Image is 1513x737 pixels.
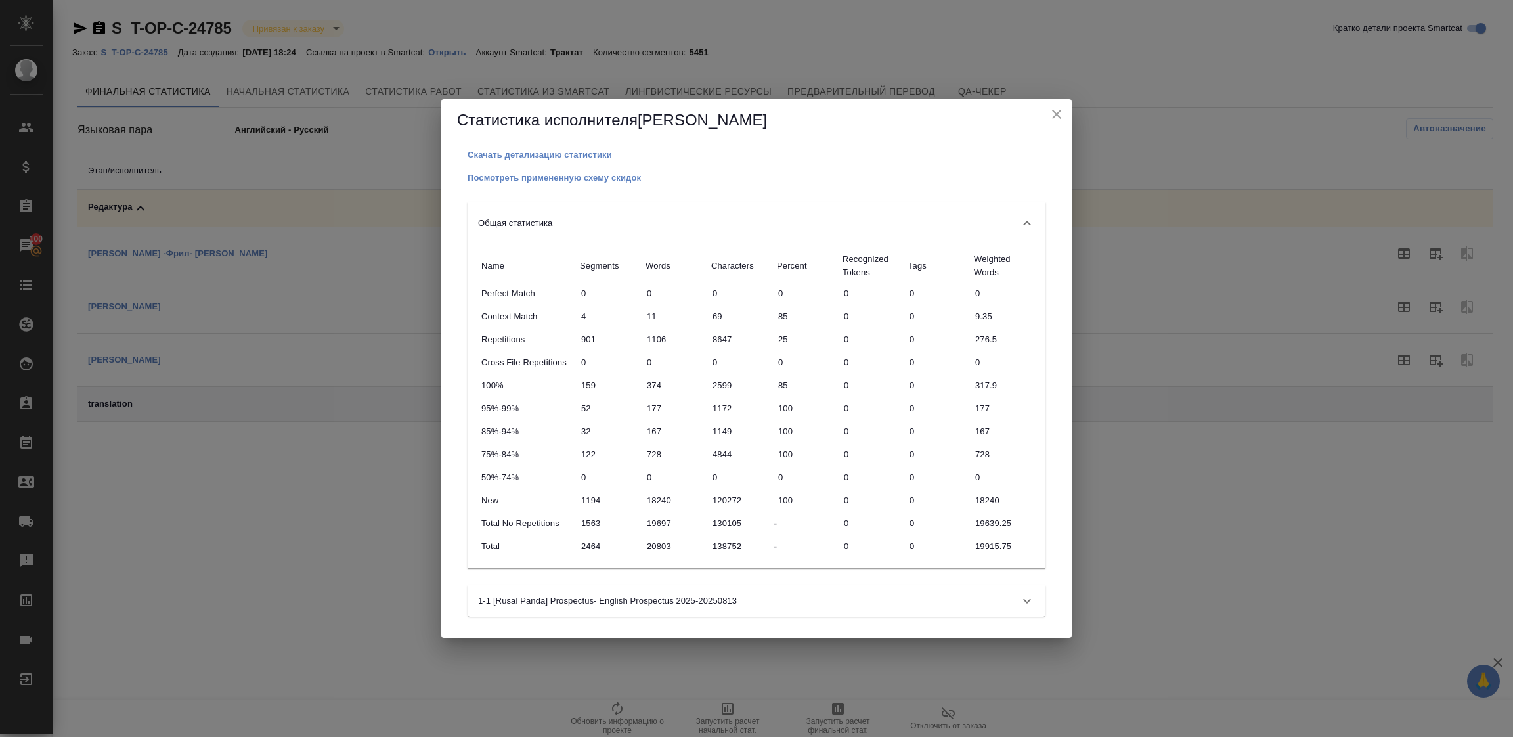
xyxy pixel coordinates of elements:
p: Total [481,540,573,553]
input: ✎ Введи что-нибудь [642,330,708,349]
input: ✎ Введи что-нибудь [642,399,708,418]
input: ✎ Введи что-нибудь [839,376,905,395]
input: ✎ Введи что-нибудь [905,491,971,510]
button: close [1047,104,1066,124]
p: Segments [580,259,639,273]
input: ✎ Введи что-нибудь [708,307,774,326]
input: ✎ Введи что-нибудь [642,376,708,395]
input: ✎ Введи что-нибудь [839,353,905,372]
input: ✎ Введи что-нибудь [577,376,642,395]
input: ✎ Введи что-нибудь [708,353,774,372]
p: Repetitions [481,333,573,346]
input: ✎ Введи что-нибудь [839,422,905,441]
input: ✎ Введи что-нибудь [971,307,1036,326]
input: ✎ Введи что-нибудь [839,307,905,326]
input: ✎ Введи что-нибудь [971,468,1036,487]
input: ✎ Введи что-нибудь [905,537,971,556]
input: ✎ Введи что-нибудь [774,376,839,395]
p: Total No Repetitions [481,517,573,530]
input: ✎ Введи что-нибудь [971,491,1036,510]
input: ✎ Введи что-нибудь [642,353,708,372]
input: ✎ Введи что-нибудь [839,468,905,487]
input: ✎ Введи что-нибудь [642,537,708,556]
input: ✎ Введи что-нибудь [971,330,1036,349]
div: - [774,539,839,554]
input: ✎ Введи что-нибудь [708,422,774,441]
input: ✎ Введи что-нибудь [577,353,642,372]
input: ✎ Введи что-нибудь [577,422,642,441]
input: ✎ Введи что-нибудь [971,514,1036,533]
p: 100% [481,379,573,392]
input: ✎ Введи что-нибудь [577,445,642,464]
input: ✎ Введи что-нибудь [839,330,905,349]
input: ✎ Введи что-нибудь [774,284,839,303]
input: ✎ Введи что-нибудь [774,353,839,372]
a: Посмотреть примененную схему скидок [468,171,641,183]
input: ✎ Введи что-нибудь [839,399,905,418]
input: ✎ Введи что-нибудь [971,537,1036,556]
input: ✎ Введи что-нибудь [708,376,774,395]
p: Name [481,259,573,273]
p: Общая статистика [478,217,552,230]
button: Скачать детализацию статистики [468,148,612,162]
div: 1-1 [Rusal Panda] Prospectus- English Prospectus 2025-20250813 [468,585,1045,617]
h5: Статистика исполнителя [PERSON_NAME] [457,110,1056,131]
input: ✎ Введи что-нибудь [642,284,708,303]
input: ✎ Введи что-нибудь [905,468,971,487]
input: ✎ Введи что-нибудь [577,307,642,326]
input: ✎ Введи что-нибудь [708,445,774,464]
input: ✎ Введи что-нибудь [708,491,774,510]
input: ✎ Введи что-нибудь [971,399,1036,418]
input: ✎ Введи что-нибудь [708,330,774,349]
input: ✎ Введи что-нибудь [577,284,642,303]
input: ✎ Введи что-нибудь [642,422,708,441]
input: ✎ Введи что-нибудь [774,307,839,326]
input: ✎ Введи что-нибудь [708,468,774,487]
input: ✎ Введи что-нибудь [642,468,708,487]
input: ✎ Введи что-нибудь [642,307,708,326]
input: ✎ Введи что-нибудь [905,353,971,372]
input: ✎ Введи что-нибудь [774,399,839,418]
input: ✎ Введи что-нибудь [708,514,774,533]
input: ✎ Введи что-нибудь [577,514,642,533]
input: ✎ Введи что-нибудь [839,445,905,464]
input: ✎ Введи что-нибудь [577,399,642,418]
div: Общая статистика [468,202,1045,244]
input: ✎ Введи что-нибудь [905,445,971,464]
input: ✎ Введи что-нибудь [577,468,642,487]
input: ✎ Введи что-нибудь [708,399,774,418]
div: - [774,516,839,531]
p: 75%-84% [481,448,573,461]
p: 50%-74% [481,471,573,484]
p: Weighted Words [974,253,1033,279]
input: ✎ Введи что-нибудь [905,514,971,533]
input: ✎ Введи что-нибудь [839,284,905,303]
input: ✎ Введи что-нибудь [971,422,1036,441]
input: ✎ Введи что-нибудь [708,537,774,556]
input: ✎ Введи что-нибудь [905,307,971,326]
input: ✎ Введи что-нибудь [774,468,839,487]
p: Cross File Repetitions [481,356,573,369]
input: ✎ Введи что-нибудь [708,284,774,303]
p: Context Match [481,310,573,323]
input: ✎ Введи что-нибудь [577,330,642,349]
p: Perfect Match [481,287,573,300]
input: ✎ Введи что-нибудь [774,491,839,510]
input: ✎ Введи что-нибудь [839,491,905,510]
div: Общая статистика [468,244,1045,568]
p: Tags [908,259,967,273]
input: ✎ Введи что-нибудь [839,514,905,533]
p: New [481,494,573,507]
p: 95%-99% [481,402,573,415]
input: ✎ Введи что-нибудь [905,330,971,349]
input: ✎ Введи что-нибудь [971,376,1036,395]
input: ✎ Введи что-нибудь [642,514,708,533]
p: Recognized Tokens [843,253,902,279]
input: ✎ Введи что-нибудь [577,491,642,510]
input: ✎ Введи что-нибудь [774,330,839,349]
input: ✎ Введи что-нибудь [971,353,1036,372]
input: ✎ Введи что-нибудь [905,422,971,441]
input: ✎ Введи что-нибудь [774,445,839,464]
input: ✎ Введи что-нибудь [905,284,971,303]
input: ✎ Введи что-нибудь [642,445,708,464]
